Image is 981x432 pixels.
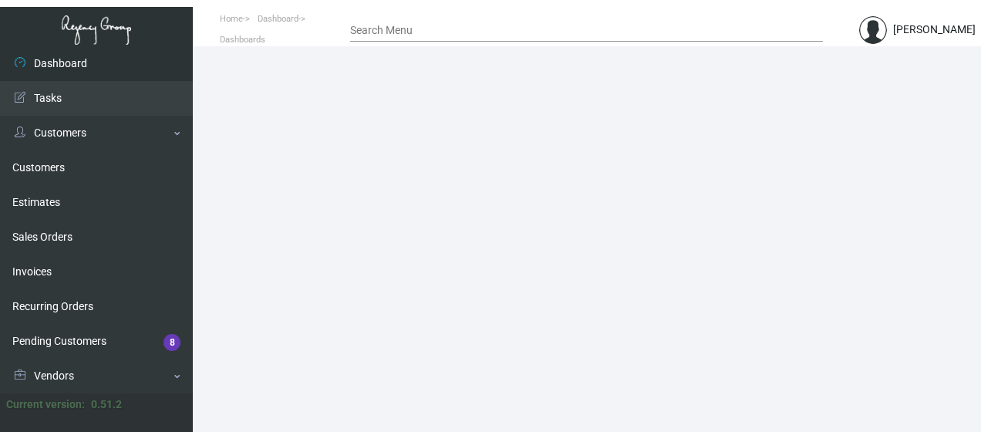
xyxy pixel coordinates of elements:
[859,16,887,44] img: admin@bootstrapmaster.com
[893,22,976,38] div: [PERSON_NAME]
[258,14,298,24] span: Dashboard
[91,397,122,413] div: 0.51.2
[220,35,265,45] span: Dashboards
[220,14,243,24] span: Home
[6,397,85,413] div: Current version:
